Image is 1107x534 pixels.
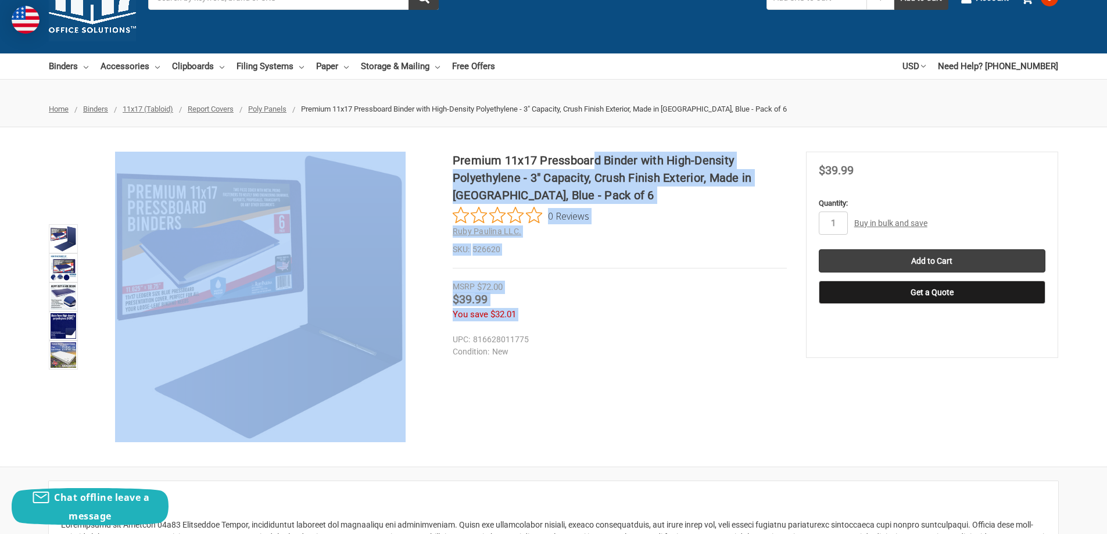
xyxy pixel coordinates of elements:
[477,282,503,292] span: $72.00
[453,152,787,204] h1: Premium 11x17 Pressboard Binder with High-Density Polyethylene - 3" Capacity, Crush Finish Exteri...
[902,53,926,79] a: USD
[54,491,149,522] span: Chat offline leave a message
[61,493,1046,511] h2: Description
[548,207,589,224] span: 0 Reviews
[123,105,173,113] a: 11x17 (Tabloid)
[453,281,475,293] div: MSRP
[453,243,470,256] dt: SKU:
[101,53,160,79] a: Accessories
[453,346,489,358] dt: Condition:
[453,334,470,346] dt: UPC:
[316,53,349,79] a: Paper
[361,53,440,79] a: Storage & Mailing
[453,227,521,236] a: Ruby Paulina LLC.
[452,53,495,79] a: Free Offers
[301,105,787,113] span: Premium 11x17 Pressboard Binder with High-Density Polyethylene - 3" Capacity, Crush Finish Exteri...
[819,249,1045,273] input: Add to Cart
[453,346,782,358] dd: New
[49,105,69,113] a: Home
[453,309,488,320] span: You save
[188,105,234,113] a: Report Covers
[51,284,76,310] img: Premium 11x17 Pressboard Binder with High-Density Polyethylene - 3" Capacity, Crush Finish Exteri...
[453,292,488,306] span: $39.99
[819,198,1045,209] label: Quantity:
[854,218,927,228] a: Buy in bulk and save
[83,105,108,113] a: Binders
[248,105,286,113] a: Poly Panels
[453,334,782,346] dd: 816628011775
[938,53,1058,79] a: Need Help? [PHONE_NUMBER]
[51,342,76,368] img: Premium 11x17 Pressboard Binder with High-Density Polyethylene - 3" Capacity, Crush Finish Exteri...
[1011,503,1107,534] iframe: Google Customer Reviews
[51,313,76,339] img: Premium 11x17 Pressboard Binder with High-Density Polyethylene - 3" Capacity, Crush Finish Exteri...
[12,6,40,34] img: duty and tax information for United States
[51,226,76,252] img: 11x17 Report Cover Pressboard Binder Poly Panels Includes Fold-over Metal Fasteners Blue Package ...
[172,53,224,79] a: Clipboards
[819,163,854,177] span: $39.99
[453,207,589,224] button: Rated 0 out of 5 stars from 0 reviews. Jump to reviews.
[115,152,406,442] img: 11x17 Report Cover Pressboard Binder Poly Panels Includes Fold-over Metal Fasteners Blue Package ...
[490,309,516,320] span: $32.01
[12,488,169,525] button: Chat offline leave a message
[237,53,304,79] a: Filing Systems
[819,281,1045,304] button: Get a Quote
[453,243,787,256] dd: 526620
[49,53,88,79] a: Binders
[51,255,76,281] img: Premium 11x17 Pressboard Binder with High-Density Polyethylene - 3" Capacity, Crush Finish Exteri...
